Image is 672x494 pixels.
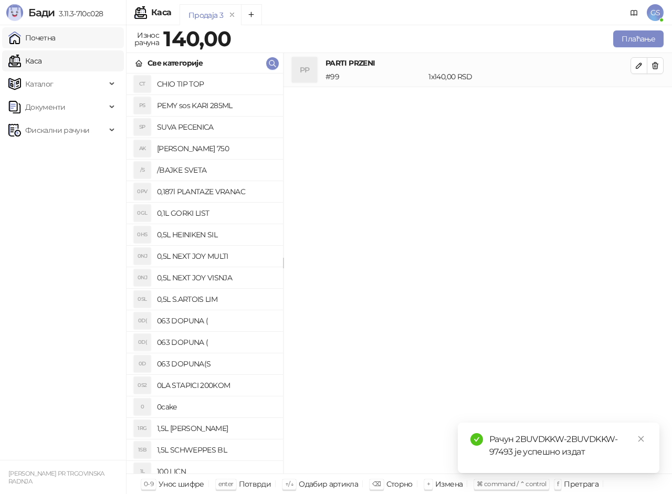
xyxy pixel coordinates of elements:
[157,312,275,329] h4: 063 DOPUNA (
[8,50,41,71] a: Каса
[157,291,275,308] h4: 0,5L S.ARTOIS LIM
[157,119,275,135] h4: SUVA PECENICA
[134,205,151,222] div: 0GL
[285,480,293,488] span: ↑/↓
[157,140,275,157] h4: [PERSON_NAME] 750
[134,420,151,437] div: 1RG
[134,248,151,265] div: 0NJ
[134,334,151,351] div: 0D(
[157,420,275,437] h4: 1,5L [PERSON_NAME]
[626,4,643,21] a: Документација
[134,140,151,157] div: AK
[151,8,171,17] div: Каса
[134,119,151,135] div: SP
[564,477,598,491] div: Претрага
[157,205,275,222] h4: 0,1L GORKI LIST
[134,97,151,114] div: PS
[435,477,463,491] div: Измена
[134,398,151,415] div: 0
[157,162,275,178] h4: /BAJKE SVETA
[157,269,275,286] h4: 0,5L NEXT JOY VISNJA
[6,4,23,21] img: Logo
[477,480,547,488] span: ⌘ command / ⌃ control
[134,76,151,92] div: CT
[134,291,151,308] div: 0SL
[557,480,559,488] span: f
[637,435,645,443] span: close
[157,76,275,92] h4: CHIO TIP TOP
[8,470,104,485] small: [PERSON_NAME] PR TRGOVINSKA RADNJA
[157,355,275,372] h4: 063 DOPUNA(S
[299,477,358,491] div: Одабир артикла
[647,4,664,21] span: GS
[134,377,151,394] div: 0S2
[134,355,151,372] div: 0D
[489,433,647,458] div: Рачун 2BUVDKKW-2BUVDKKW-97493 је успешно издат
[25,120,89,141] span: Фискални рачуни
[134,183,151,200] div: 0PV
[159,477,204,491] div: Унос шифре
[144,480,153,488] span: 0-9
[134,442,151,458] div: 1SB
[134,162,151,178] div: /S
[323,71,426,82] div: # 99
[132,28,161,49] div: Износ рачуна
[163,26,231,51] strong: 140,00
[613,30,664,47] button: Плаћање
[386,477,413,491] div: Сторно
[25,73,54,94] span: Каталог
[241,4,262,25] button: Add tab
[157,442,275,458] h4: 1,5L SCHWEPPES BL
[157,334,275,351] h4: 063 DOPUNA (
[148,57,203,69] div: Све категорије
[292,57,317,82] div: PP
[157,183,275,200] h4: 0,187l PLANTAZE VRANAC
[157,398,275,415] h4: 0cake
[157,97,275,114] h4: PEMY sos KARI 285ML
[134,463,151,480] div: 1L
[157,463,275,480] h4: 100 LICN
[134,312,151,329] div: 0D(
[127,73,283,474] div: grid
[157,248,275,265] h4: 0,5L NEXT JOY MULTI
[325,57,631,69] h4: PARTI PRZENI
[426,71,633,82] div: 1 x 140,00 RSD
[28,6,55,19] span: Бади
[134,226,151,243] div: 0HS
[8,27,56,48] a: Почетна
[218,480,234,488] span: enter
[427,480,430,488] span: +
[372,480,381,488] span: ⌫
[239,477,271,491] div: Потврди
[134,269,151,286] div: 0NJ
[188,9,223,21] div: Продаја 3
[55,9,103,18] span: 3.11.3-710c028
[635,433,647,445] a: Close
[157,226,275,243] h4: 0,5L HEINIKEN SIL
[470,433,483,446] span: check-circle
[225,10,239,19] button: remove
[25,97,65,118] span: Документи
[157,377,275,394] h4: 0LA STAPICI 200KOM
